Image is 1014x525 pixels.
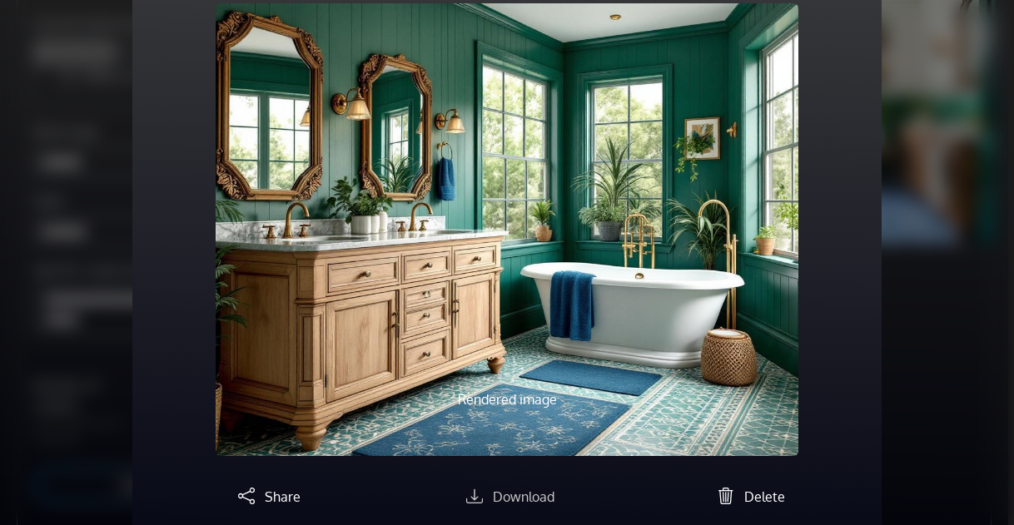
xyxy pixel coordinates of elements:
[265,488,301,505] span: Share
[744,488,785,505] span: Delete
[711,483,785,508] button: Delete
[231,488,301,505] a: Share
[303,389,711,409] p: Rendered image
[460,488,554,505] a: Download
[493,488,554,505] span: Download
[216,3,798,456] img: homestyler-20250821-1-rdxj6l.jpg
